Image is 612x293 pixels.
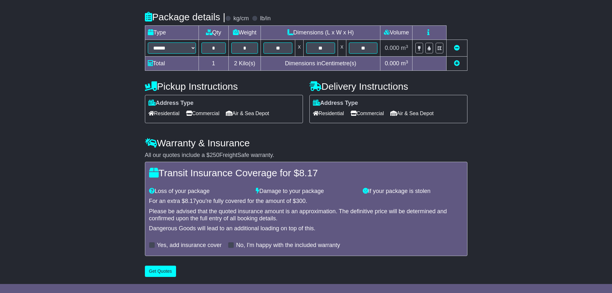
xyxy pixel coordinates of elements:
[157,242,222,249] label: Yes, add insurance cover
[385,45,399,51] span: 0.000
[145,26,199,40] td: Type
[261,57,380,71] td: Dimensions in Centimetre(s)
[145,57,199,71] td: Total
[309,81,467,92] h4: Delivery Instructions
[199,57,228,71] td: 1
[236,242,340,249] label: No, I'm happy with the included warranty
[145,266,176,277] button: Get Quotes
[338,40,346,57] td: x
[406,60,408,64] sup: 3
[148,100,194,107] label: Address Type
[145,12,226,22] h4: Package details |
[149,208,463,222] div: Please be advised that the quoted insurance amount is an approximation. The definitive price will...
[401,45,408,51] span: m
[149,198,463,205] div: For an extra $ you're fully covered for the amount of $ .
[390,108,434,118] span: Air & Sea Depot
[313,100,358,107] label: Address Type
[185,198,196,204] span: 8.17
[148,108,180,118] span: Residential
[228,57,261,71] td: Kilo(s)
[454,45,460,51] a: Remove this item
[210,152,219,158] span: 250
[145,81,303,92] h4: Pickup Instructions
[145,152,467,159] div: All our quotes include a $ FreightSafe warranty.
[261,26,380,40] td: Dimensions (L x W x H)
[149,225,463,232] div: Dangerous Goods will lead to an additional loading on top of this.
[454,60,460,67] a: Add new item
[350,108,384,118] span: Commercial
[380,26,412,40] td: Volume
[233,15,249,22] label: kg/cm
[149,168,463,178] h4: Transit Insurance Coverage for $
[228,26,261,40] td: Weight
[385,60,399,67] span: 0.000
[234,60,237,67] span: 2
[145,138,467,148] h4: Warranty & Insurance
[406,44,408,49] sup: 3
[253,188,359,195] div: Damage to your package
[146,188,253,195] div: Loss of your package
[199,26,228,40] td: Qty
[186,108,219,118] span: Commercial
[296,198,306,204] span: 300
[299,168,318,178] span: 8.17
[313,108,344,118] span: Residential
[260,15,271,22] label: lb/in
[226,108,269,118] span: Air & Sea Depot
[359,188,466,195] div: If your package is stolen
[401,60,408,67] span: m
[295,40,304,57] td: x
